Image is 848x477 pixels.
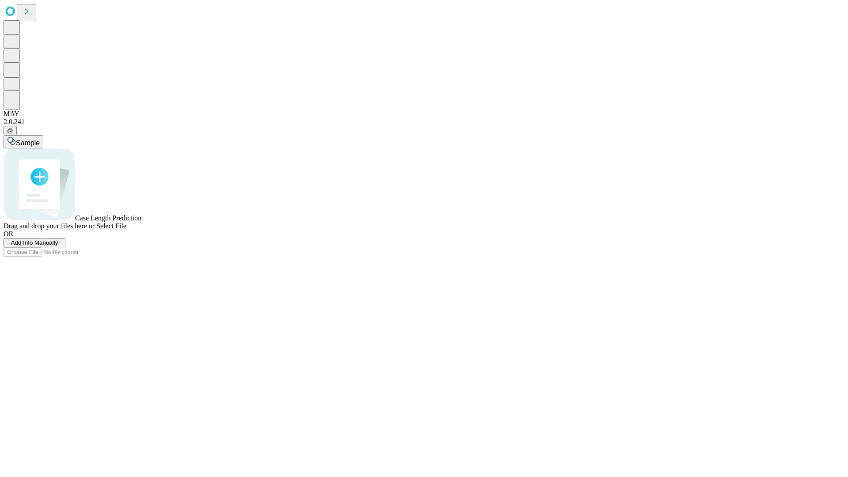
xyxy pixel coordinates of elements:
button: Add Info Manually [4,238,65,247]
button: @ [4,126,17,135]
button: Sample [4,135,43,148]
span: Select File [96,222,126,230]
div: 2.0.241 [4,118,844,126]
span: Sample [16,139,40,147]
div: MAY [4,110,844,118]
span: Drag and drop your files here or [4,222,95,230]
span: @ [7,127,13,134]
span: Case Length Prediction [75,214,141,222]
span: OR [4,230,13,238]
span: Add Info Manually [11,239,58,246]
